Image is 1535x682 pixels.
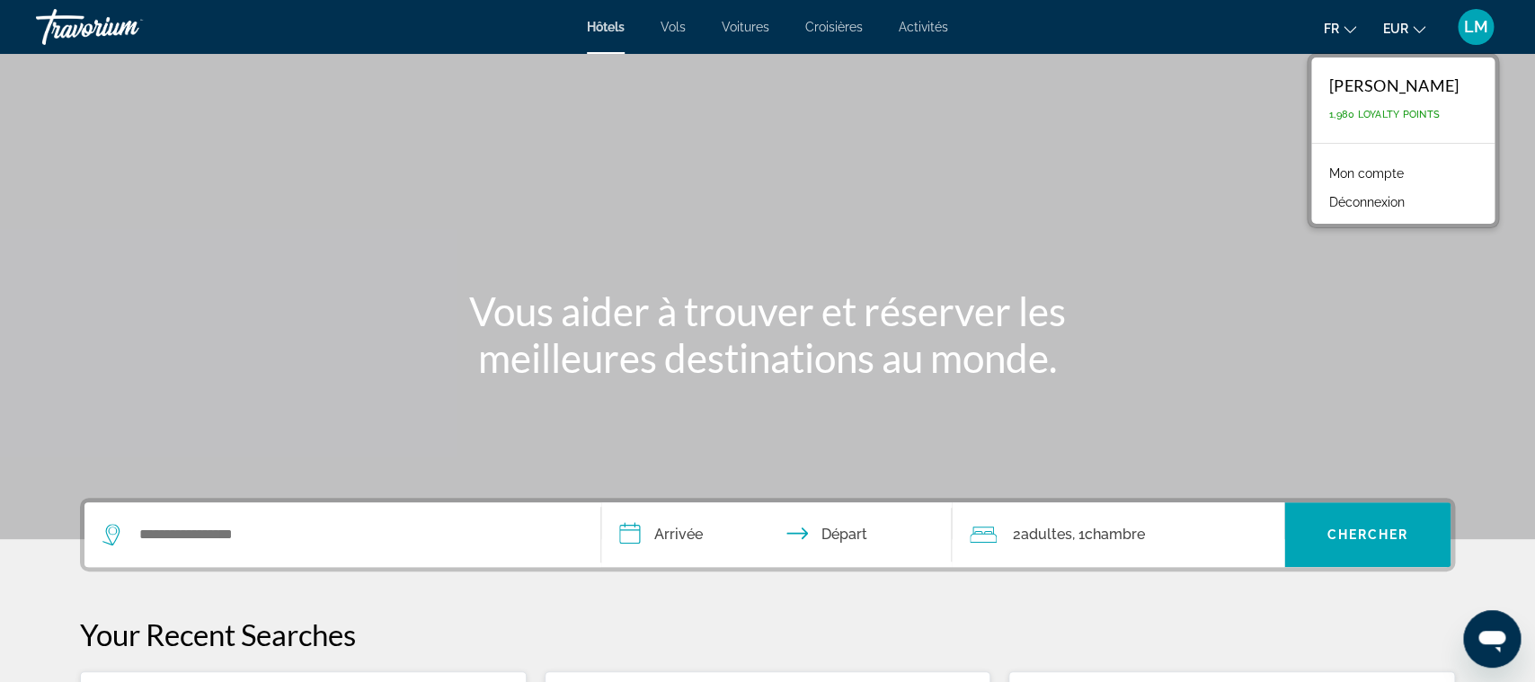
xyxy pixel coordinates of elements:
[722,20,769,34] a: Voitures
[1329,109,1440,120] span: 1,980 Loyalty Points
[952,502,1284,567] button: Travelers: 2 adults, 0 children
[1452,8,1499,46] button: User Menu
[1320,162,1413,185] a: Mon compte
[1284,502,1451,567] button: Chercher
[1463,610,1521,668] iframe: Bouton de lancement de la fenêtre de messagerie
[1383,15,1425,41] button: Change currency
[899,20,948,34] a: Activités
[661,20,686,34] a: Vols
[430,288,1105,381] h1: Vous aider à trouver et réserver les meilleures destinations au monde.
[1085,526,1145,543] span: Chambre
[36,4,216,50] a: Travorium
[1324,22,1339,36] span: fr
[601,502,952,567] button: Check in and out dates
[1072,522,1145,547] span: , 1
[1013,522,1072,547] span: 2
[1324,15,1356,41] button: Change language
[587,20,625,34] a: Hôtels
[1021,526,1072,543] span: Adultes
[80,616,1455,652] p: Your Recent Searches
[1464,18,1488,36] span: LM
[1320,190,1414,214] button: Déconnexion
[1383,22,1408,36] span: EUR
[805,20,863,34] a: Croisières
[1326,527,1408,542] span: Chercher
[1329,75,1459,95] div: [PERSON_NAME]
[84,502,1451,567] div: Search widget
